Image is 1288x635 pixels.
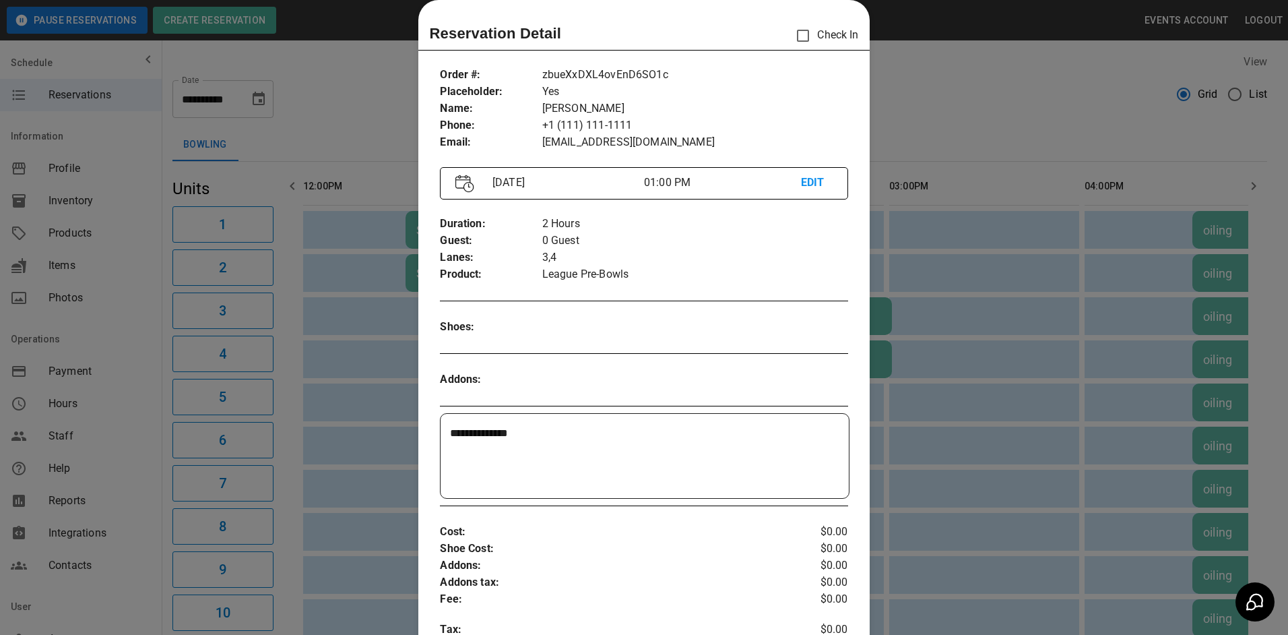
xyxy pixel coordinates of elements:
[801,175,833,191] p: EDIT
[487,175,644,191] p: [DATE]
[440,266,542,283] p: Product :
[440,574,779,591] p: Addons tax :
[440,524,779,541] p: Cost :
[429,22,561,44] p: Reservation Detail
[542,216,848,233] p: 2 Hours
[455,175,474,193] img: Vector
[542,117,848,134] p: +1 (111) 111-1111
[440,371,542,388] p: Addons :
[440,100,542,117] p: Name :
[542,84,848,100] p: Yes
[440,216,542,233] p: Duration :
[542,233,848,249] p: 0 Guest
[542,249,848,266] p: 3,4
[542,266,848,283] p: League Pre-Bowls
[644,175,801,191] p: 01:00 PM
[440,557,779,574] p: Addons :
[440,591,779,608] p: Fee :
[440,134,542,151] p: Email :
[542,134,848,151] p: [EMAIL_ADDRESS][DOMAIN_NAME]
[780,591,848,608] p: $0.00
[542,67,848,84] p: zbueXxDXL4ovEnD6SO1c
[780,574,848,591] p: $0.00
[440,541,779,557] p: Shoe Cost :
[780,524,848,541] p: $0.00
[789,22,858,50] p: Check In
[440,319,542,336] p: Shoes :
[780,557,848,574] p: $0.00
[780,541,848,557] p: $0.00
[440,117,542,134] p: Phone :
[440,84,542,100] p: Placeholder :
[542,100,848,117] p: [PERSON_NAME]
[440,249,542,266] p: Lanes :
[440,233,542,249] p: Guest :
[440,67,542,84] p: Order # :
